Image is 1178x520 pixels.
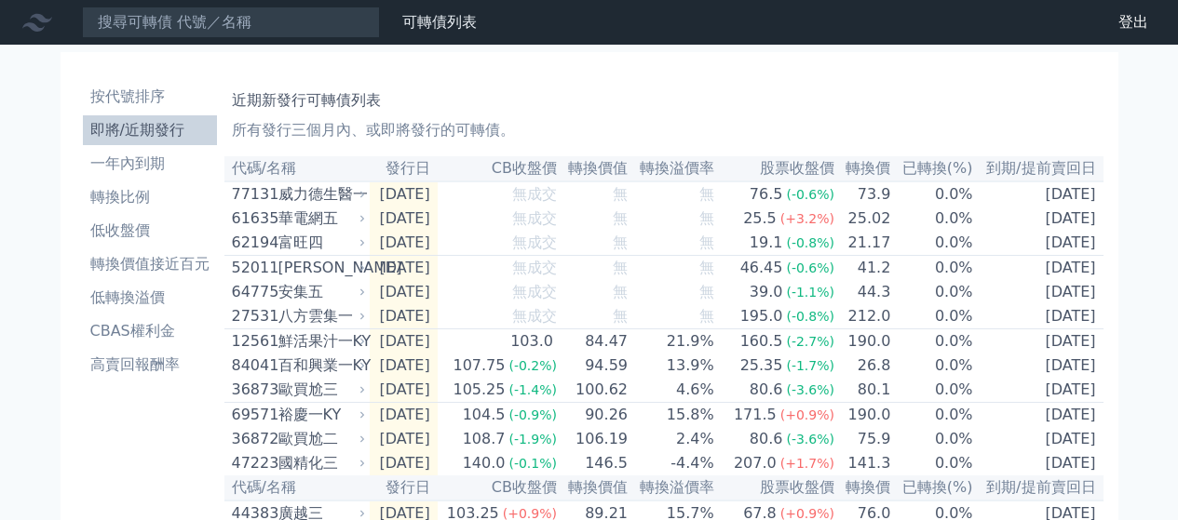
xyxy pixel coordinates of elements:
[232,428,274,450] div: 36872
[835,353,891,378] td: 26.8
[629,156,715,181] th: 轉換溢價率
[629,403,715,428] td: 15.8%
[974,353,1104,378] td: [DATE]
[715,156,835,181] th: 股票收盤價
[835,231,891,256] td: 21.17
[83,119,217,141] li: 即將/近期發行
[613,185,628,203] span: 無
[974,181,1104,207] td: [DATE]
[232,330,274,353] div: 12561
[891,451,973,475] td: 0.0%
[835,403,891,428] td: 190.0
[83,216,217,246] a: 低收盤價
[83,350,217,380] a: 高賣回報酬率
[558,156,629,181] th: 轉換價值
[786,187,834,202] span: (-0.6%)
[83,220,217,242] li: 低收盤價
[83,249,217,279] a: 轉換價值接近百元
[780,211,834,226] span: (+3.2%)
[835,256,891,281] td: 41.2
[83,86,217,108] li: 按代號排序
[835,280,891,304] td: 44.3
[370,181,438,207] td: [DATE]
[232,232,274,254] div: 62194
[786,260,834,275] span: (-0.6%)
[232,207,274,230] div: 61635
[370,256,438,281] td: [DATE]
[974,280,1104,304] td: [DATE]
[438,156,558,181] th: CB收盤價
[613,209,628,227] span: 無
[974,451,1104,475] td: [DATE]
[508,432,557,447] span: (-1.9%)
[278,281,362,303] div: 安集五
[278,330,362,353] div: 鮮活果汁一KY
[512,209,557,227] span: 無成交
[508,407,557,422] span: (-0.9%)
[699,185,714,203] span: 無
[730,404,780,426] div: 171.5
[786,235,834,250] span: (-0.8%)
[370,207,438,231] td: [DATE]
[232,183,274,206] div: 77131
[232,89,1096,112] h1: 近期新發行可轉債列表
[974,207,1104,231] td: [DATE]
[613,307,628,325] span: 無
[512,283,557,300] span: 無成交
[232,379,274,401] div: 36873
[835,451,891,475] td: 141.3
[835,427,891,451] td: 75.9
[370,403,438,428] td: [DATE]
[974,156,1104,181] th: 到期/提前賣回日
[83,320,217,342] li: CBAS權利金
[786,358,834,373] span: (-1.7%)
[278,452,362,474] div: 國精化三
[974,427,1104,451] td: [DATE]
[402,13,477,31] a: 可轉債列表
[891,181,973,207] td: 0.0%
[508,358,557,373] span: (-0.2%)
[508,382,557,397] span: (-1.4%)
[232,119,1096,141] p: 所有發行三個月內、或即將發行的可轉債。
[278,379,362,401] div: 歐買尬三
[83,287,217,309] li: 低轉換溢價
[974,256,1104,281] td: [DATE]
[891,156,973,181] th: 已轉換(%)
[613,233,628,251] span: 無
[278,428,362,450] div: 歐買尬二
[746,428,787,450] div: 80.6
[278,354,362,377] div: 百和興業一KY
[974,304,1104,329] td: [DATE]
[83,283,217,313] a: 低轉換溢價
[83,253,217,275] li: 轉換價值接近百元
[891,427,973,451] td: 0.0%
[835,207,891,231] td: 25.02
[629,378,715,403] td: 4.6%
[629,451,715,475] td: -4.4%
[83,115,217,145] a: 即將/近期發行
[558,427,629,451] td: 106.19
[459,428,509,450] div: 108.7
[786,334,834,349] span: (-2.7%)
[746,232,787,254] div: 19.1
[370,353,438,378] td: [DATE]
[232,281,274,303] div: 64775
[974,475,1104,500] th: 到期/提前賣回日
[508,456,557,471] span: (-0.1%)
[83,186,217,208] li: 轉換比例
[232,452,274,474] div: 47223
[558,378,629,403] td: 100.62
[786,285,834,300] span: (-1.1%)
[370,427,438,451] td: [DATE]
[891,280,973,304] td: 0.0%
[83,316,217,346] a: CBAS權利金
[449,379,508,401] div: 105.25
[370,280,438,304] td: [DATE]
[891,304,973,329] td: 0.0%
[370,156,438,181] th: 發行日
[891,231,973,256] td: 0.0%
[629,353,715,378] td: 13.9%
[370,451,438,475] td: [DATE]
[370,329,438,354] td: [DATE]
[835,329,891,354] td: 190.0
